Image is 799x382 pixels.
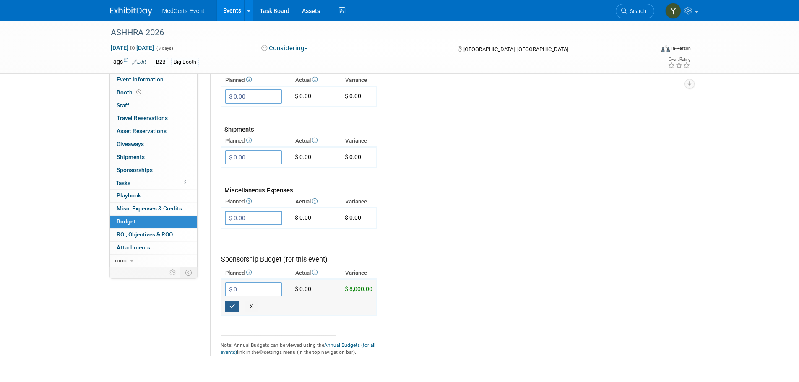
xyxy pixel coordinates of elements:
span: to [128,44,136,51]
th: Planned [221,267,291,279]
span: Search [627,8,646,14]
span: $ 8,000.00 [345,286,372,292]
span: Attachments [117,244,150,251]
th: Planned [221,196,291,208]
a: Staff [110,99,197,112]
div: Big Booth [171,58,199,67]
span: $ 0.00 [345,93,361,99]
div: _______________________________________________________ [221,330,377,338]
th: Actual [291,267,341,279]
a: Budget [110,216,197,228]
span: Travel Reservations [117,114,168,121]
td: Toggle Event Tabs [180,267,197,278]
th: Variance [341,74,376,86]
th: Variance [341,196,376,208]
a: Misc. Expenses & Credits [110,203,197,215]
th: Actual [291,135,341,147]
a: Attachments [110,242,197,254]
span: $ 0.00 [345,153,361,160]
div: Event Rating [668,57,690,62]
td: $ 0.00 [291,279,341,315]
th: Planned [221,74,291,86]
td: Personalize Event Tab Strip [166,267,180,278]
td: Tags [110,57,146,67]
img: Yenexis Quintana [665,3,681,19]
span: more [115,257,128,264]
td: Miscellaneous Expenses [221,178,376,196]
span: Budget [117,218,135,225]
div: Event Format [605,44,691,56]
a: Sponsorships [110,164,197,177]
span: Playbook [117,192,141,199]
div: Note: Annual Budgets can be viewed using the link in the settings menu (in the top navigation bar). [221,338,377,356]
a: Edit [132,59,146,65]
th: Planned [221,135,291,147]
a: Asset Reservations [110,125,197,138]
a: more [110,255,197,267]
button: X [245,301,258,312]
div: Sponsorship Budget (for this event) [221,244,376,265]
td: Shipments [221,117,376,135]
th: Variance [341,135,376,147]
th: Variance [341,267,376,279]
span: Staff [117,102,129,109]
span: Giveaways [117,140,144,147]
span: Booth [117,89,143,96]
a: Playbook [110,190,197,202]
span: Sponsorships [117,166,153,173]
span: [GEOGRAPHIC_DATA], [GEOGRAPHIC_DATA] [463,46,568,52]
img: ExhibitDay [110,7,152,16]
th: Actual [291,74,341,86]
a: Event Information [110,73,197,86]
span: [DATE] [DATE] [110,44,154,52]
img: Format-Inperson.png [661,45,670,52]
a: ROI, Objectives & ROO [110,229,197,241]
th: Actual [291,196,341,208]
span: $ 0.00 [345,214,361,221]
td: $ 0.00 [291,147,341,168]
a: Travel Reservations [110,112,197,125]
a: Giveaways [110,138,197,151]
span: ROI, Objectives & ROO [117,231,173,238]
a: Shipments [110,151,197,164]
td: $ 0.00 [291,86,341,107]
span: MedCerts Event [162,8,204,14]
a: Tasks [110,177,197,190]
button: Considering [258,44,311,53]
a: Booth [110,86,197,99]
span: Booth not reserved yet [135,89,143,95]
span: Tasks [116,179,130,186]
td: $ 0.00 [291,208,341,229]
div: In-Person [671,45,691,52]
span: (3 days) [156,46,173,51]
span: Shipments [117,153,145,160]
div: ASHHRA 2026 [108,25,642,40]
span: Misc. Expenses & Credits [117,205,182,212]
a: Search [616,4,654,18]
span: Event Information [117,76,164,83]
span: Asset Reservations [117,127,167,134]
div: B2B [154,58,168,67]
